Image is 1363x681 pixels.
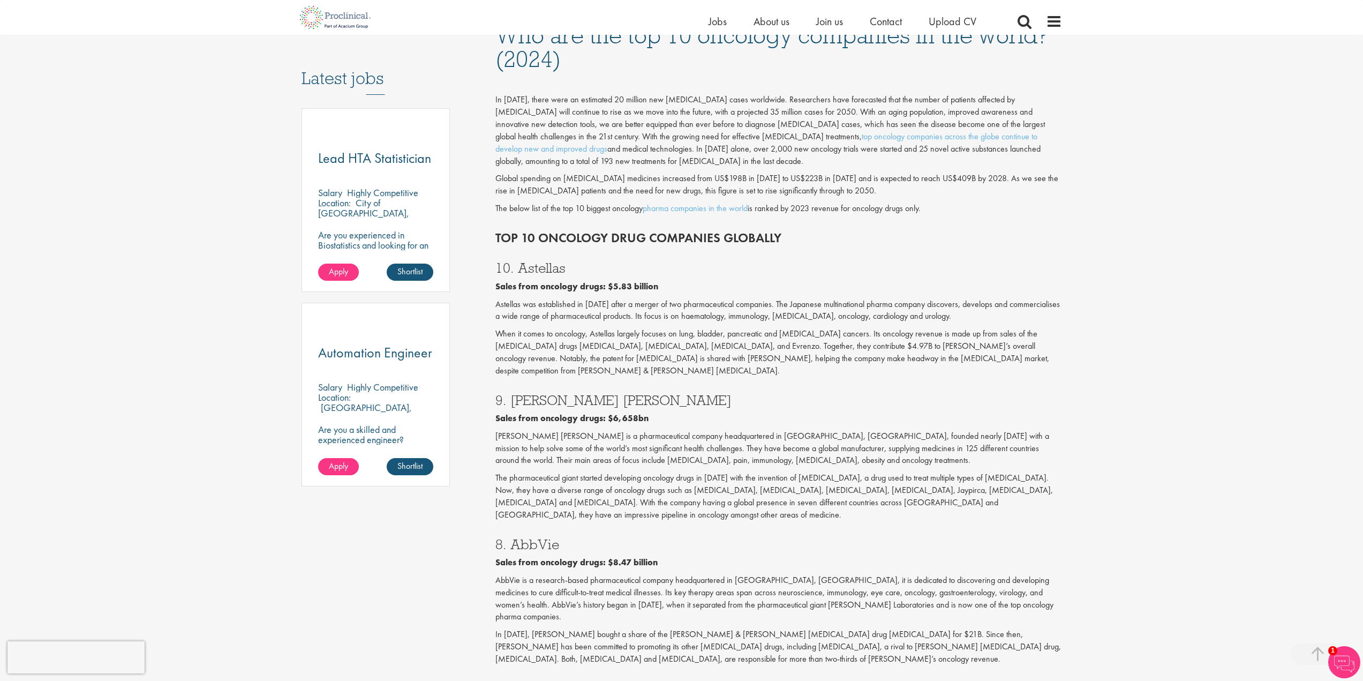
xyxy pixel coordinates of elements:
a: Shortlist [387,264,433,281]
a: Apply [318,264,359,281]
span: 1 [1328,646,1337,655]
a: About us [754,14,789,28]
p: The below list of the top 10 biggest oncology is ranked by 2023 revenue for oncology drugs only. [495,203,1062,215]
a: Automation Engineer [318,346,434,360]
h3: 10. Astellas [495,261,1062,275]
a: Lead HTA Statistician [318,152,434,165]
p: In [DATE], there were an estimated 20 million new [MEDICAL_DATA] cases worldwide. Researchers hav... [495,94,1062,167]
span: Location: [318,197,351,209]
a: pharma companies in the world [643,203,748,214]
p: In [DATE], [PERSON_NAME] bought a share of the [PERSON_NAME] & [PERSON_NAME] [MEDICAL_DATA] drug ... [495,628,1062,665]
a: top oncology companies across the globe continue to develop new and improved drugs [495,131,1037,154]
span: Apply [329,460,348,472]
p: When it comes to oncology, Astellas largely focuses on lung, bladder, pancreatic and [MEDICAL_DAT... [495,328,1062,377]
a: Join us [816,14,843,28]
b: Sales from oncology drugs: $5.83 billion [495,281,658,292]
p: City of [GEOGRAPHIC_DATA], [GEOGRAPHIC_DATA] [318,197,409,229]
p: [PERSON_NAME] [PERSON_NAME] is a pharmaceutical company headquartered in [GEOGRAPHIC_DATA], [GEOG... [495,430,1062,467]
p: Highly Competitive [347,186,418,199]
p: Astellas was established in [DATE] after a merger of two pharmaceutical companies. The Japanese m... [495,298,1062,323]
span: Automation Engineer [318,343,432,362]
p: Global spending on [MEDICAL_DATA] medicines increased from US$198B in [DATE] to US$223B in [DATE]... [495,173,1062,197]
span: Location: [318,391,351,403]
a: Upload CV [929,14,976,28]
a: Apply [318,458,359,475]
h1: Who are the top 10 oncology companies in the world? (2024) [495,24,1062,71]
b: Sales from oncology drugs: $6,658bn [495,413,649,424]
a: Shortlist [387,458,433,475]
p: The pharmaceutical giant started developing oncology drugs in [DATE] with the invention of [MEDIC... [495,472,1062,521]
span: Salary [318,186,342,199]
span: Lead HTA Statistician [318,149,431,167]
b: Sales from oncology drugs: $8.47 billion [495,557,658,568]
h2: Top 10 Oncology drug companies globally [495,231,1062,245]
p: Highly Competitive [347,381,418,393]
p: Are you a skilled and experienced engineer? Looking for your next opportunity to assist with impa... [318,424,434,485]
p: AbbVie is a research-based pharmaceutical company headquartered in [GEOGRAPHIC_DATA], [GEOGRAPHIC... [495,574,1062,623]
span: Salary [318,381,342,393]
h3: Latest jobs [302,42,450,95]
h3: 8. AbbVie [495,537,1062,551]
a: Contact [870,14,902,28]
a: Jobs [709,14,727,28]
h3: 9. [PERSON_NAME] [PERSON_NAME] [495,393,1062,407]
img: Chatbot [1328,646,1360,678]
span: Apply [329,266,348,277]
p: Are you experienced in Biostatistics and looking for an exciting new challenge where you can assi... [318,230,434,281]
iframe: reCAPTCHA [7,641,145,673]
p: [GEOGRAPHIC_DATA], [GEOGRAPHIC_DATA] [318,401,412,424]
